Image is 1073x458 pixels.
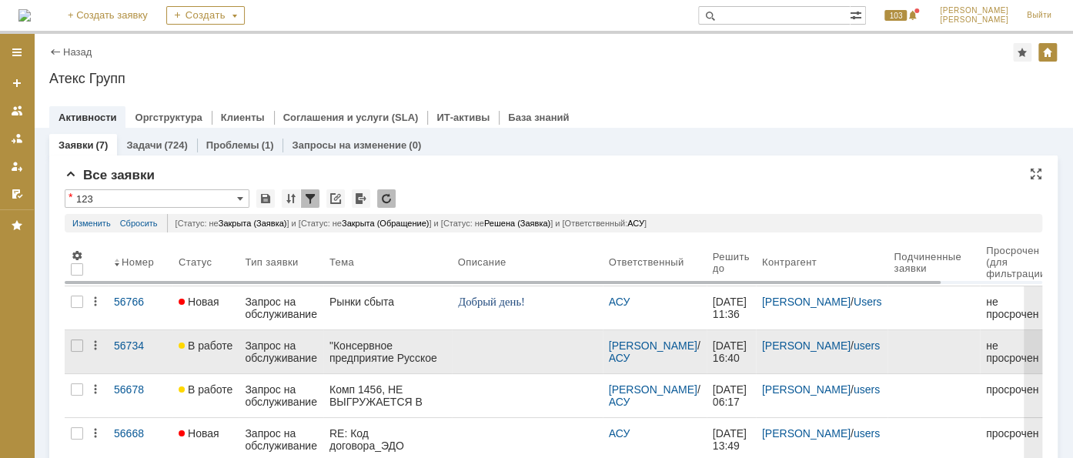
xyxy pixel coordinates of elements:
th: Тема [323,239,452,286]
div: Запрос на обслуживание [245,296,317,320]
div: 56766 [114,296,166,308]
div: (1) [262,139,274,151]
div: Действия [89,427,102,440]
div: / [762,427,882,440]
div: "Консервное предприятие Русское поле-[GEOGRAPHIC_DATA]" ООО [329,339,446,364]
div: Скопировать ссылку на список [326,189,345,208]
th: Тип заявки [239,239,323,286]
a: "Консервное предприятие Русское поле-[GEOGRAPHIC_DATA]" ООО [323,330,452,373]
div: (7) [95,139,108,151]
a: Запрос на обслуживание [239,374,323,417]
th: Номер [108,239,172,286]
div: Ответственный [609,256,684,268]
a: АСУ [609,296,630,308]
div: На всю страницу [1030,168,1042,180]
div: Просрочен (для фильтрации) [986,245,1049,279]
div: Описание [458,256,506,268]
a: Активности [58,112,116,123]
div: просрочен [986,383,1049,396]
div: Атекс Групп [49,71,1058,86]
a: Новая [172,286,239,329]
div: Тип заявки [245,256,298,268]
div: не просрочен [986,339,1049,364]
a: не просрочен [980,286,1055,329]
a: [DATE] 06:17 [707,374,756,417]
span: [DATE] 06:17 [713,383,750,408]
a: Перейти на домашнюю страницу [18,9,31,22]
a: Соглашения и услуги (SLA) [283,112,419,123]
a: Мои согласования [5,182,29,206]
div: Настройки списка отличаются от сохраненных в виде [69,192,72,202]
div: Сохранить вид [256,189,275,208]
a: ИТ-активы [436,112,490,123]
div: просрочен [986,427,1049,440]
a: 56678 [108,374,172,417]
span: Решена (Заявка) [484,219,550,228]
span: Расширенный поиск [850,7,865,22]
span: [DATE] 11:36 [713,296,750,320]
div: Статус [179,256,212,268]
div: (724) [164,139,187,151]
div: Действия [89,339,102,352]
span: [PERSON_NAME] [940,6,1008,15]
div: Рынки сбыта [329,296,446,308]
div: Номер [122,256,154,268]
a: [DATE] 16:40 [707,330,756,373]
div: Обновлять список [377,189,396,208]
a: Заявки [58,139,93,151]
a: users [854,427,880,440]
a: [PERSON_NAME] [609,339,697,352]
a: В работе [172,374,239,417]
div: [Статус: не ] и [Статус: не ] и [Статус: не ] и [Ответственный: ] [167,214,1035,232]
a: В работе [172,330,239,373]
div: Комп 1456, НЕ ВЫГРУЖАЕТСЯ В [GEOGRAPHIC_DATA] [329,383,446,408]
a: Запрос на обслуживание [239,286,323,329]
img: logo [18,9,31,22]
a: Сбросить [120,214,158,232]
div: / [609,339,700,364]
span: В работе [179,339,232,352]
a: Мои заявки [5,154,29,179]
span: 103 [884,10,907,21]
a: Users [854,296,882,308]
a: [PERSON_NAME] [762,339,851,352]
div: / [762,339,882,352]
div: 56668 [114,427,166,440]
div: не просрочен [986,296,1049,320]
div: Запрос на обслуживание [245,427,317,452]
span: АСУ [627,219,644,228]
div: Запрос на обслуживание [245,339,317,364]
a: АСУ [609,396,630,408]
div: 56734 [114,339,166,352]
div: Фильтрация... [301,189,319,208]
a: users [854,339,880,352]
th: Статус [172,239,239,286]
div: Создать [166,6,245,25]
a: Запросы на изменение [292,139,406,151]
div: Добавить в избранное [1013,43,1031,62]
div: (0) [409,139,421,151]
a: просрочен [980,374,1055,417]
a: Изменить [72,214,111,232]
a: Заявки в моей ответственности [5,126,29,151]
a: users [854,383,880,396]
div: / [609,383,700,408]
a: Запрос на обслуживание [239,330,323,373]
div: Действия [89,296,102,308]
a: Клиенты [221,112,265,123]
div: / [762,296,882,308]
div: / [762,383,882,396]
a: 56766 [108,286,172,329]
a: не просрочен [980,330,1055,373]
span: Новая [179,427,219,440]
a: Создать заявку [5,71,29,95]
a: Заявки на командах [5,99,29,123]
div: Подчиненные заявки [894,251,961,274]
a: Комп 1456, НЕ ВЫГРУЖАЕТСЯ В [GEOGRAPHIC_DATA] [323,374,452,417]
span: Новая [179,296,219,308]
a: 56734 [108,330,172,373]
a: База знаний [508,112,569,123]
div: Решить до [713,251,750,274]
span: [DATE] 13:49 [713,427,750,452]
span: В работе [179,383,232,396]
